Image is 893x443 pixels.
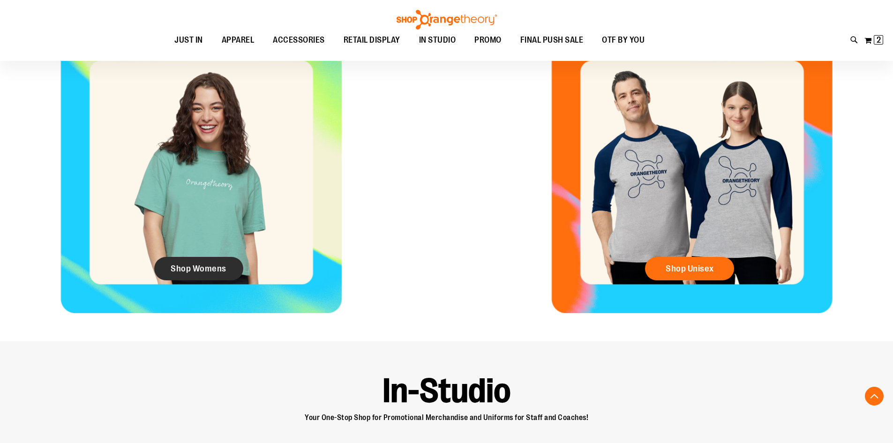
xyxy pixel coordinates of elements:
[395,10,498,30] img: Shop Orangetheory
[334,30,410,51] a: RETAIL DISPLAY
[212,30,264,51] a: APPAREL
[593,30,654,51] a: OTF BY YOU
[474,30,502,51] span: PROMO
[154,257,243,280] a: Shop Womens
[174,30,203,51] span: JUST IN
[520,30,584,51] span: FINAL PUSH SALE
[645,257,734,280] a: Shop Unisex
[511,30,593,51] a: FINAL PUSH SALE
[263,30,334,51] a: ACCESSORIES
[165,30,212,51] a: JUST IN
[273,30,325,51] span: ACCESSORIES
[222,30,255,51] span: APPAREL
[666,263,714,274] span: Shop Unisex
[171,263,226,274] span: Shop Womens
[305,413,588,422] span: Your One-Stop Shop for Promotional Merchandise and Uniforms for Staff and Coaches!
[877,35,881,45] span: 2
[465,30,511,51] a: PROMO
[865,387,884,405] button: Back To Top
[419,30,456,51] span: IN STUDIO
[383,371,511,410] strong: In-Studio
[344,30,400,51] span: RETAIL DISPLAY
[410,30,465,51] a: IN STUDIO
[602,30,645,51] span: OTF BY YOU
